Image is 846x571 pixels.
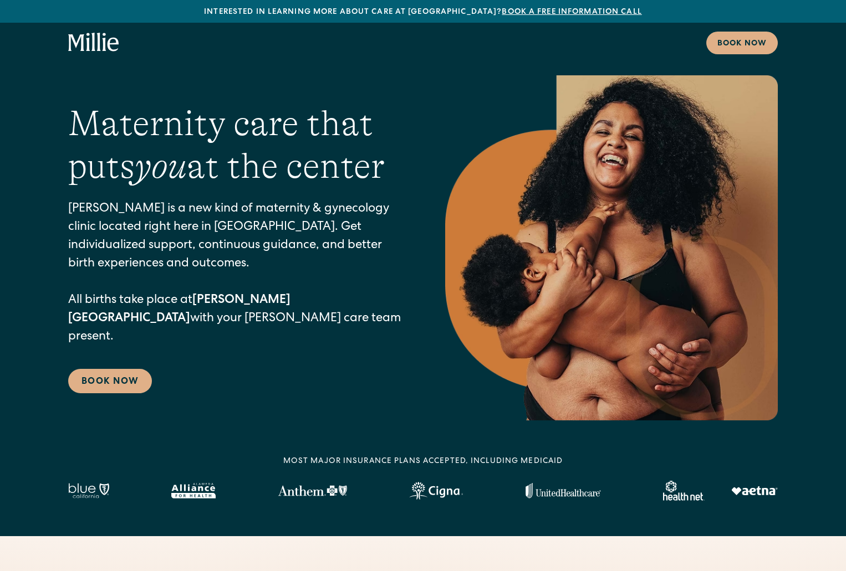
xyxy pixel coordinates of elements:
[283,456,563,467] div: MOST MAJOR INSURANCE PLANS ACCEPTED, INCLUDING MEDICAID
[68,200,401,347] p: [PERSON_NAME] is a new kind of maternity & gynecology clinic located right here in [GEOGRAPHIC_DA...
[68,33,119,53] a: home
[445,75,778,420] img: Smiling mother with her baby in arms, celebrating body positivity and the nurturing bond of postp...
[526,483,601,498] img: United Healthcare logo
[502,8,641,16] a: Book a free information call
[706,32,778,54] a: Book now
[278,485,347,496] img: Anthem Logo
[717,38,767,50] div: Book now
[68,483,109,498] img: Blue California logo
[731,486,778,495] img: Aetna logo
[171,483,215,498] img: Alameda Alliance logo
[68,369,152,393] a: Book Now
[409,482,463,500] img: Cigna logo
[663,481,705,501] img: Healthnet logo
[135,146,187,186] em: you
[68,102,401,188] h1: Maternity care that puts at the center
